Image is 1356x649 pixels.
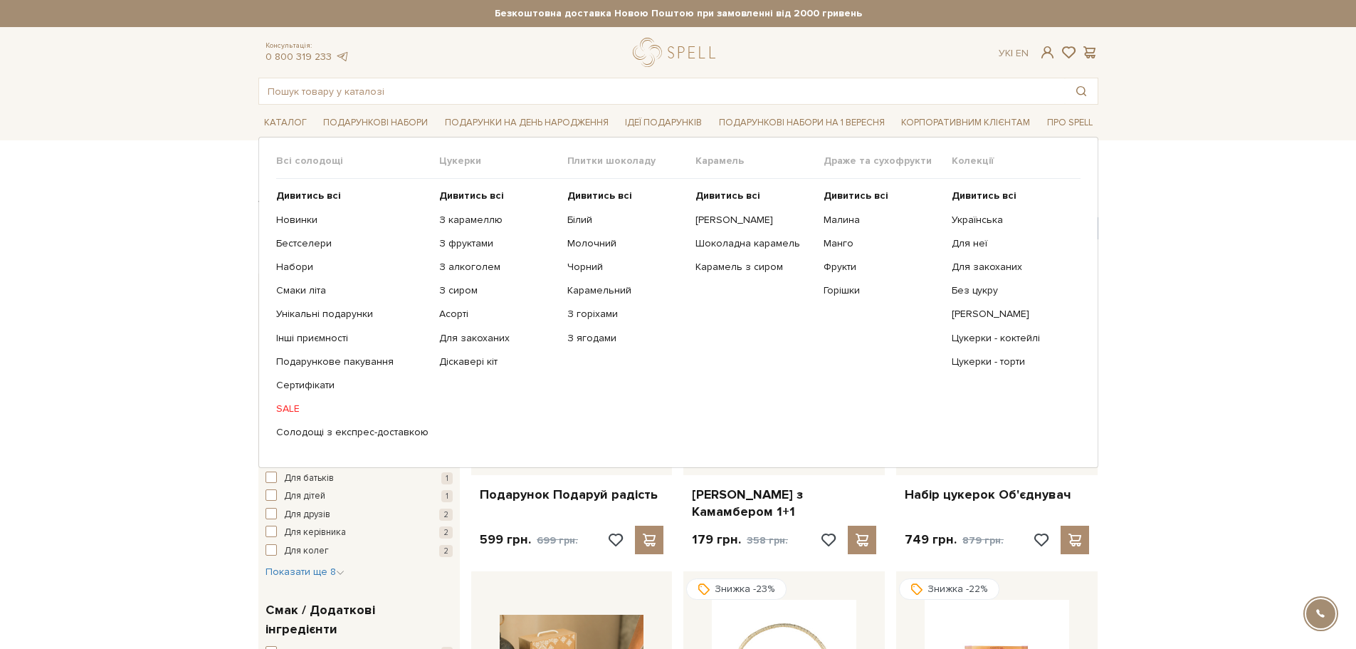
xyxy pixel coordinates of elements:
[266,544,453,559] button: Для колег 2
[899,578,999,600] div: Знижка -22%
[439,332,557,345] a: Для закоханих
[999,47,1029,60] div: Ук
[276,284,429,297] a: Смаки літа
[276,379,429,392] a: Сертифікати
[633,38,722,67] a: logo
[952,155,1080,167] span: Колекції
[567,155,695,167] span: Плитки шоколаду
[567,308,685,321] a: З горіхами
[695,261,813,274] a: Карамель з сиром
[266,41,349,51] span: Консультація:
[276,237,429,250] a: Бестселери
[952,237,1069,250] a: Для неї
[439,189,504,202] b: Дивитись всі
[259,78,1065,104] input: Пошук товару у каталозі
[686,578,787,600] div: Знижка -23%
[952,214,1069,227] a: Українська
[1011,47,1013,59] span: |
[824,237,941,250] a: Манго
[258,112,312,134] a: Каталог
[276,189,341,202] b: Дивитись всі
[441,472,453,484] span: 1
[824,155,952,167] span: Драже та сухофрукти
[567,237,685,250] a: Молочний
[276,426,429,439] a: Солодощі з експрес-доставкою
[276,332,429,345] a: Інші приємності
[537,534,578,546] span: 699 грн.
[439,112,614,134] a: Подарунки на День народження
[824,214,941,227] a: Малина
[824,261,941,274] a: Фрукти
[439,284,557,297] a: З сиром
[266,472,453,486] button: Для батьків 1
[952,355,1069,368] a: Цукерки - торти
[439,526,453,539] span: 2
[266,526,453,540] button: Для керівника 2
[439,155,567,167] span: Цукерки
[567,284,685,297] a: Карамельний
[824,189,941,202] a: Дивитись всі
[695,189,813,202] a: Дивитись всі
[824,284,941,297] a: Горішки
[952,308,1069,321] a: [PERSON_NAME]
[567,189,685,202] a: Дивитись всі
[276,355,429,368] a: Подарункове пакування
[317,112,433,134] a: Подарункові набори
[276,261,429,274] a: Набори
[335,51,349,63] a: telegram
[824,189,888,202] b: Дивитись всі
[952,284,1069,297] a: Без цукру
[276,189,429,202] a: Дивитись всі
[962,534,1004,546] span: 879 грн.
[952,189,1069,202] a: Дивитись всі
[284,526,346,540] span: Для керівника
[439,355,557,368] a: Діскавері кіт
[266,601,449,639] span: Смак / Додаткові інгредієнти
[1065,78,1098,104] button: Пошук товару у каталозі
[480,487,664,503] a: Подарунок Подаруй радість
[567,214,685,227] a: Білий
[439,509,453,521] span: 2
[695,214,813,227] a: [PERSON_NAME]
[284,544,329,559] span: Для колег
[747,534,788,546] span: 358 грн.
[258,7,1098,20] strong: Безкоштовна доставка Новою Поштою при замовленні від 2000 гривень
[1041,112,1098,134] a: Про Spell
[266,51,332,63] a: 0 800 319 233
[284,472,334,486] span: Для батьків
[439,214,557,227] a: З карамеллю
[266,566,345,578] span: Показати ще 8
[895,110,1036,135] a: Корпоративним клієнтам
[713,110,890,135] a: Подарункові набори на 1 Вересня
[619,112,708,134] a: Ідеї подарунків
[266,489,453,504] button: Для дітей 1
[284,508,330,522] span: Для друзів
[952,261,1069,274] a: Для закоханих
[439,308,557,321] a: Асорті
[276,214,429,227] a: Новинки
[692,531,788,549] p: 179 грн.
[1016,47,1029,59] a: En
[905,531,1004,549] p: 749 грн.
[276,308,429,321] a: Унікальні подарунки
[952,332,1069,345] a: Цукерки - коктейлі
[266,508,453,522] button: Для друзів 2
[692,487,876,520] a: [PERSON_NAME] з Камамбером 1+1
[480,531,578,549] p: 599 грн.
[567,189,632,202] b: Дивитись всі
[905,487,1089,503] a: Набір цукерок Об'єднувач
[695,237,813,250] a: Шоколадна карамель
[439,237,557,250] a: З фруктами
[567,332,685,345] a: З ягодами
[439,189,557,202] a: Дивитись всі
[266,565,345,579] button: Показати ще 8
[567,261,685,274] a: Чорний
[276,155,439,167] span: Всі солодощі
[258,137,1098,467] div: Каталог
[695,155,824,167] span: Карамель
[439,545,453,557] span: 2
[441,490,453,502] span: 1
[276,403,429,415] a: SALE
[439,261,557,274] a: З алкоголем
[695,189,760,202] b: Дивитись всі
